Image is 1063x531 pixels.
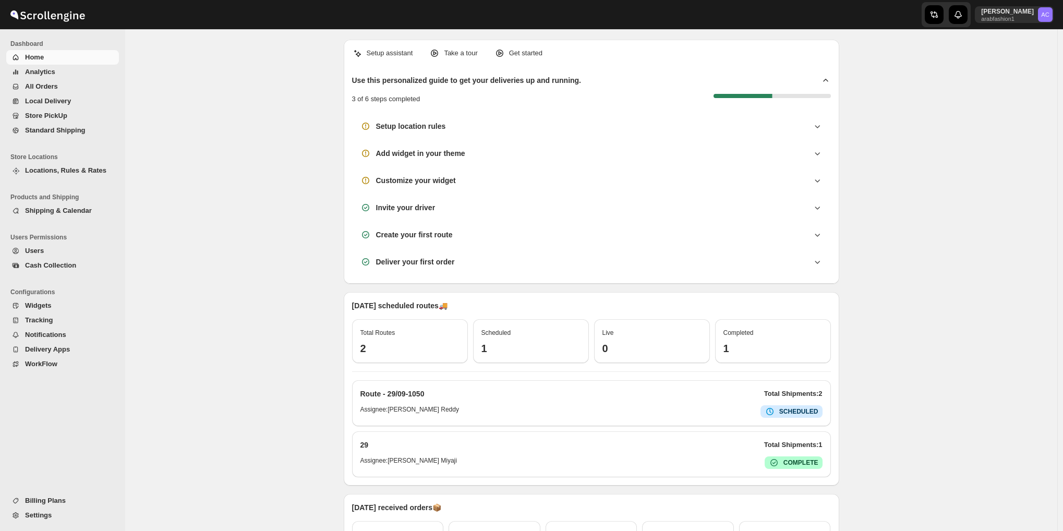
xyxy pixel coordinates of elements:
span: Store PickUp [25,112,67,119]
span: Shipping & Calendar [25,207,92,214]
button: All Orders [6,79,119,94]
p: Get started [509,48,542,58]
span: WorkFlow [25,360,57,368]
span: Standard Shipping [25,126,86,134]
p: Take a tour [444,48,477,58]
p: [PERSON_NAME] [981,7,1034,16]
span: Store Locations [10,153,120,161]
h2: 29 [360,440,369,450]
h3: 2 [360,342,460,355]
button: Cash Collection [6,258,119,273]
span: Billing Plans [25,497,66,504]
span: Users [25,247,44,255]
h6: Assignee: [PERSON_NAME] Reddy [360,405,459,418]
span: Dashboard [10,40,120,48]
button: Delivery Apps [6,342,119,357]
h3: 0 [602,342,702,355]
button: Settings [6,508,119,523]
span: Local Delivery [25,97,71,105]
span: Users Permissions [10,233,120,242]
span: Products and Shipping [10,193,120,201]
h3: 1 [723,342,823,355]
span: Total Routes [360,329,395,336]
span: Settings [25,511,52,519]
button: Locations, Rules & Rates [6,163,119,178]
p: arabfashion1 [981,16,1034,22]
span: All Orders [25,82,58,90]
button: Billing Plans [6,493,119,508]
b: COMPLETE [783,459,818,466]
span: Tracking [25,316,53,324]
b: SCHEDULED [779,408,818,415]
button: WorkFlow [6,357,119,371]
p: 3 of 6 steps completed [352,94,420,104]
h3: Add widget in your theme [376,148,465,159]
p: Setup assistant [367,48,413,58]
span: Analytics [25,68,55,76]
text: AC [1041,11,1049,18]
h6: Assignee: [PERSON_NAME] Miyaji [360,456,457,469]
h3: Deliver your first order [376,257,455,267]
button: Home [6,50,119,65]
span: Home [25,53,44,61]
h3: Setup location rules [376,121,446,131]
button: Users [6,244,119,258]
h2: Route - 29/09-1050 [360,389,425,399]
span: Delivery Apps [25,345,70,353]
span: Notifications [25,331,66,339]
button: Shipping & Calendar [6,203,119,218]
span: Abizer Chikhly [1038,7,1053,22]
span: Cash Collection [25,261,76,269]
h3: Customize your widget [376,175,456,186]
h3: Create your first route [376,230,453,240]
span: Locations, Rules & Rates [25,166,106,174]
h3: Invite your driver [376,202,436,213]
p: [DATE] scheduled routes 🚚 [352,300,831,311]
h2: Use this personalized guide to get your deliveries up and running. [352,75,582,86]
p: Total Shipments: 1 [764,440,823,450]
button: Analytics [6,65,119,79]
span: Completed [723,329,754,336]
h3: 1 [481,342,581,355]
span: Live [602,329,614,336]
button: Tracking [6,313,119,328]
img: ScrollEngine [8,2,87,28]
span: Scheduled [481,329,511,336]
p: [DATE] received orders 📦 [352,502,831,513]
span: Widgets [25,301,51,309]
button: User menu [975,6,1054,23]
button: Notifications [6,328,119,342]
button: Widgets [6,298,119,313]
span: Configurations [10,288,120,296]
p: Total Shipments: 2 [764,389,823,399]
